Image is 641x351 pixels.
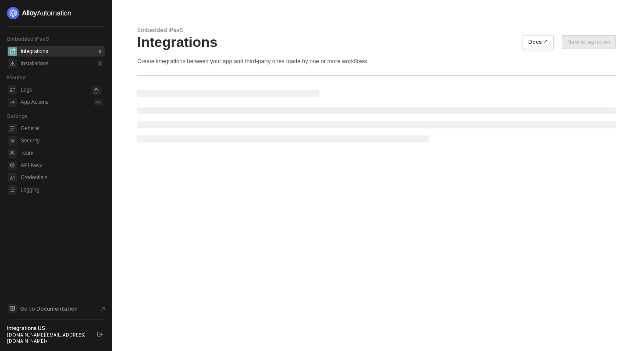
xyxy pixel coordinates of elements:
[8,161,17,170] span: api-key
[7,303,105,314] a: Knowledge Base
[8,304,17,313] span: documentation
[20,305,78,312] span: Go to Documentation
[97,60,103,67] div: 0
[8,98,17,107] span: icon-app-actions
[92,86,101,96] span: icon-loader
[21,135,103,146] span: Security
[8,149,17,158] span: team
[94,99,103,106] div: 0 %
[21,172,103,183] span: Credentials
[7,113,27,119] span: Settings
[7,74,26,81] span: Monitor
[528,39,548,46] div: Docs ↗
[21,86,32,94] div: Logs
[97,332,103,337] span: logout
[97,48,103,55] div: 0
[8,185,17,195] span: logging
[137,34,616,50] div: Integrations
[21,60,48,67] div: Installations
[21,99,48,106] div: App Actions
[523,35,554,49] button: Docs ↗
[21,48,48,55] div: Integrations
[21,123,103,134] span: General
[8,136,17,145] span: security
[7,7,105,19] a: logo
[8,59,17,68] span: installations
[7,325,89,332] div: Integrations US
[7,35,49,42] span: Embedded iPaaS
[21,148,103,158] span: Team
[8,173,17,182] span: credentials
[7,7,72,19] img: logo
[137,26,616,34] div: Embedded iPaaS
[21,160,103,170] span: API Keys
[7,332,89,344] div: [DOMAIN_NAME][EMAIL_ADDRESS][DOMAIN_NAME] •
[8,47,17,56] span: integrations
[21,184,103,195] span: Logging
[8,85,17,95] span: icon-logs
[562,35,616,49] button: New Integration
[8,124,17,133] span: general
[99,305,107,313] span: document-arrow
[137,57,616,65] div: Create integrations between your app and third-party ones made by one or more workflows.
